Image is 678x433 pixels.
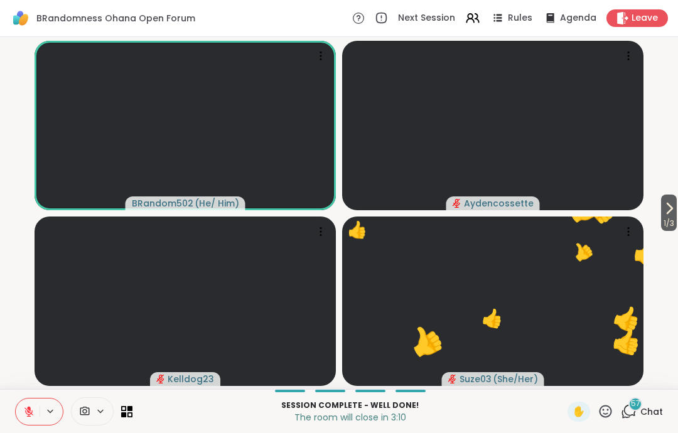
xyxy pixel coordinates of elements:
span: ✋ [573,404,585,419]
span: Chat [640,405,663,418]
button: 👍 [473,298,512,338]
span: audio-muted [156,375,165,383]
span: Suze03 [460,373,492,385]
p: Session Complete - well done! [140,400,560,411]
span: Leave [632,12,658,24]
span: 57 [631,398,640,409]
span: BRandomness Ohana Open Forum [36,12,195,24]
span: BRandom502 [132,197,193,210]
button: 1/3 [661,195,677,231]
span: 1 / 3 [661,216,677,231]
span: Aydencossette [464,197,534,210]
button: 👍 [568,169,642,243]
button: 👍 [598,290,655,347]
span: audio-muted [453,199,461,208]
img: ShareWell Logomark [10,8,31,29]
button: 👍 [559,227,606,275]
button: 👍 [388,302,464,378]
div: 👍 [347,218,367,242]
p: The room will close in 3:10 [140,411,560,424]
span: ( She/Her ) [493,373,538,385]
span: Agenda [560,12,596,24]
span: Next Session [398,12,455,24]
span: Rules [508,12,532,24]
span: audio-muted [448,375,457,383]
span: ( He/ Him ) [195,197,239,210]
span: Kelldog23 [168,373,214,385]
